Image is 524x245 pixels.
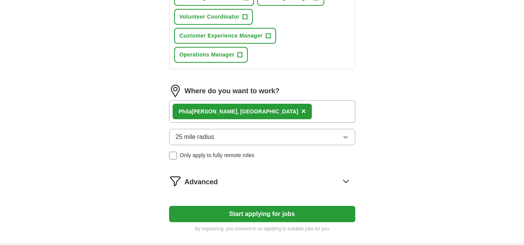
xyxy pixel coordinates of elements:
button: 25 mile radius [169,129,355,145]
span: 25 mile radius [176,132,214,142]
p: By registering, you consent to us applying to suitable jobs for you [169,225,355,232]
button: Customer Experience Manager [174,28,277,44]
span: Customer Experience Manager [180,32,263,40]
button: Start applying for jobs [169,206,355,222]
label: Where do you want to work? [185,86,280,96]
strong: Phila [179,108,192,115]
span: Volunteer Coordinator [180,13,240,21]
button: Volunteer Coordinator [174,9,253,25]
img: filter [169,175,182,187]
div: [PERSON_NAME], [GEOGRAPHIC_DATA] [179,108,298,116]
button: × [301,106,306,117]
span: Only apply to fully remote roles [180,151,254,159]
span: × [301,107,306,115]
button: Operations Manager [174,47,248,63]
input: Only apply to fully remote roles [169,152,177,159]
span: Operations Manager [180,51,235,59]
img: location.png [169,85,182,97]
span: Advanced [185,177,218,187]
